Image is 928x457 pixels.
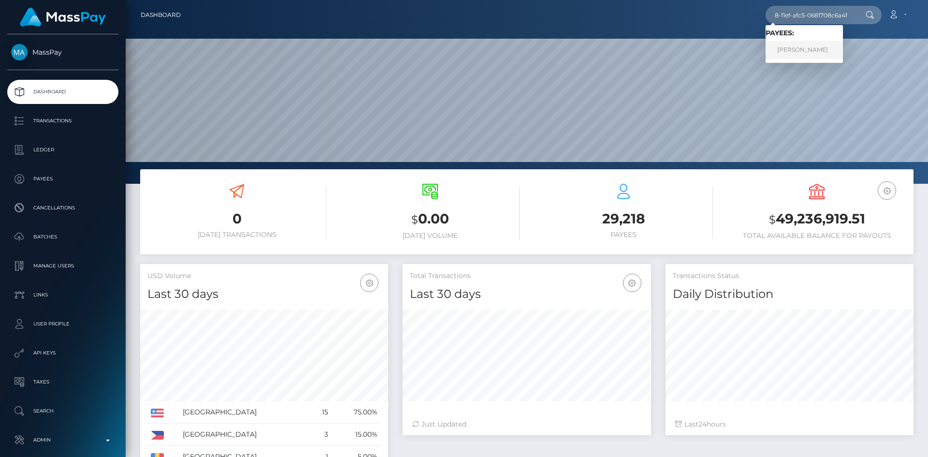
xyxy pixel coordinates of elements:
h6: Payees: [766,29,843,37]
h4: Last 30 days [410,286,643,303]
h4: Last 30 days [147,286,381,303]
a: Admin [7,428,118,452]
p: User Profile [11,317,115,331]
img: PH.png [151,431,164,440]
td: 15 [310,401,332,424]
h3: 0 [147,209,326,228]
p: Search [11,404,115,418]
td: [GEOGRAPHIC_DATA] [179,401,310,424]
a: Cancellations [7,196,118,220]
h6: Total Available Balance for Payouts [727,232,906,240]
a: User Profile [7,312,118,336]
input: Search... [766,6,856,24]
h3: 0.00 [341,209,520,229]
small: $ [411,213,418,226]
h4: Daily Distribution [673,286,906,303]
a: Search [7,399,118,423]
p: Links [11,288,115,302]
td: [GEOGRAPHIC_DATA] [179,424,310,446]
small: $ [769,213,776,226]
h6: Payees [534,231,713,239]
a: API Keys [7,341,118,365]
a: Ledger [7,138,118,162]
a: Transactions [7,109,118,133]
td: 3 [310,424,332,446]
img: US.png [151,409,164,417]
h5: USD Volume [147,271,381,281]
p: Taxes [11,375,115,389]
div: Just Updated [412,419,641,429]
p: Dashboard [11,85,115,99]
h5: Total Transactions [410,271,643,281]
h3: 29,218 [534,209,713,228]
h3: 49,236,919.51 [727,209,906,229]
a: Taxes [7,370,118,394]
div: Last hours [675,419,904,429]
p: API Keys [11,346,115,360]
p: Batches [11,230,115,244]
h5: Transactions Status [673,271,906,281]
span: MassPay [7,48,118,57]
a: Dashboard [7,80,118,104]
td: 15.00% [332,424,381,446]
td: 75.00% [332,401,381,424]
p: Cancellations [11,201,115,215]
p: Transactions [11,114,115,128]
a: Dashboard [141,5,181,25]
a: Links [7,283,118,307]
a: [PERSON_NAME] [766,41,843,59]
p: Payees [11,172,115,186]
p: Manage Users [11,259,115,273]
p: Ledger [11,143,115,157]
a: Payees [7,167,118,191]
h6: [DATE] Volume [341,232,520,240]
span: 24 [698,420,707,428]
img: MassPay [11,44,28,60]
img: MassPay Logo [20,8,106,27]
h6: [DATE] Transactions [147,231,326,239]
a: Manage Users [7,254,118,278]
p: Admin [11,433,115,447]
a: Batches [7,225,118,249]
